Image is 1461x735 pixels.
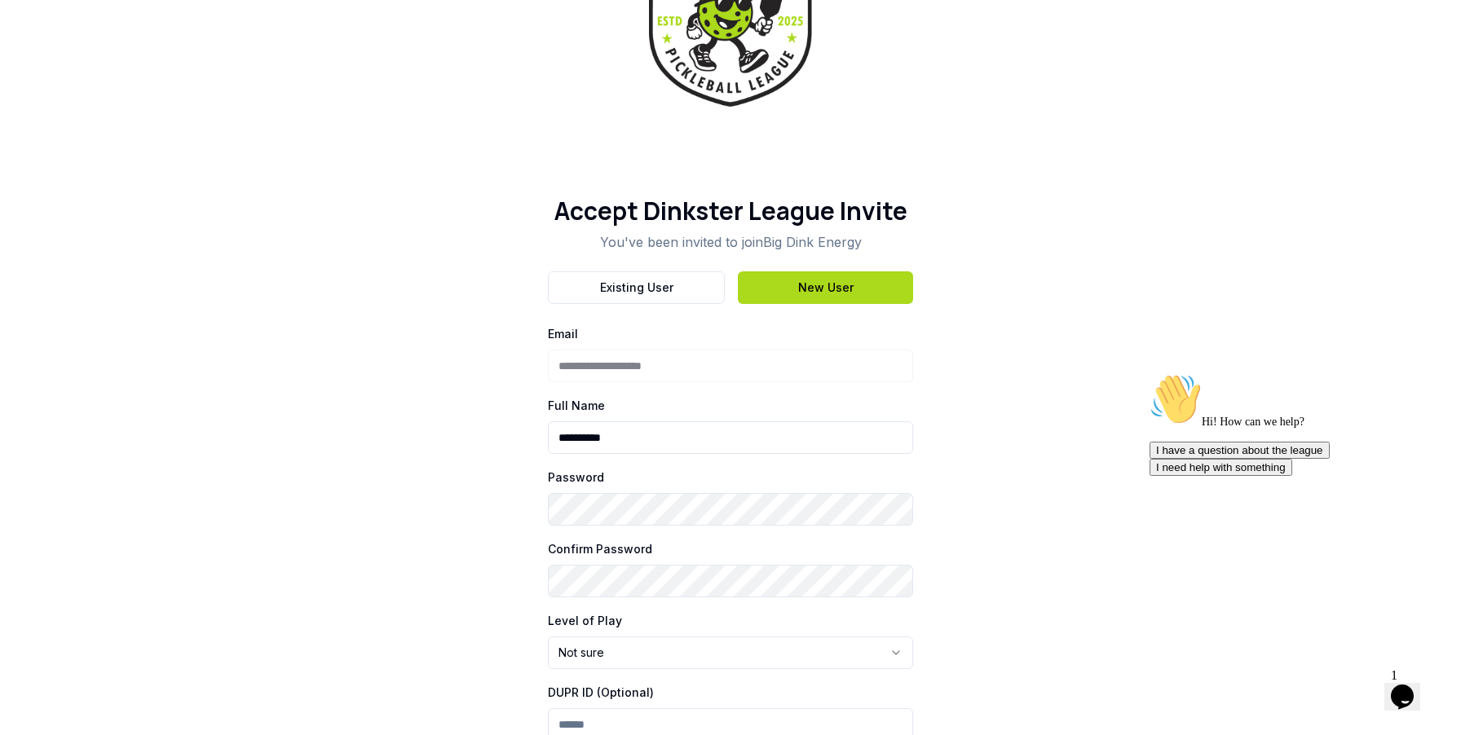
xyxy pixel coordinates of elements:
[548,614,622,627] label: Level of Play
[548,542,652,556] label: Confirm Password
[1384,662,1437,711] iframe: chat widget
[548,232,913,252] p: You've been invited to join Big Dink Energy
[548,271,725,304] button: Existing User
[548,196,913,226] h1: Accept Dinkster League Invite
[7,7,59,59] img: :wave:
[548,327,578,341] label: Email
[1143,367,1437,654] iframe: chat widget
[548,398,605,412] label: Full Name
[7,75,187,92] button: I have a question about the league
[7,92,149,109] button: I need help with something
[7,7,300,109] div: 👋Hi! How can we help?I have a question about the leagueI need help with something
[548,685,654,699] label: DUPR ID (Optional)
[7,49,161,61] span: Hi! How can we help?
[738,271,913,304] button: New User
[548,470,604,484] label: Password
